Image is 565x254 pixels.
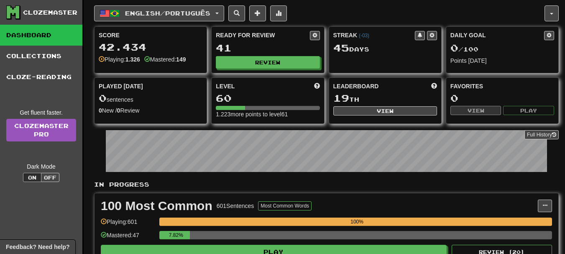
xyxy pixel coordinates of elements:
[216,93,320,103] div: 60
[23,173,41,182] button: On
[333,92,349,104] span: 19
[101,200,212,212] div: 100 Most Common
[94,180,559,189] p: In Progress
[162,231,190,239] div: 7.82%
[503,106,554,115] button: Play
[333,31,415,39] div: Streak
[216,56,320,69] button: Review
[249,5,266,21] button: Add sentence to collection
[23,8,77,17] div: Clozemaster
[99,55,140,64] div: Playing:
[333,43,437,54] div: Day s
[450,42,458,54] span: 0
[94,5,224,21] button: English/Português
[6,243,69,251] span: Open feedback widget
[258,201,312,210] button: Most Common Words
[314,82,320,90] span: Score more points to level up
[99,107,102,114] strong: 0
[450,106,501,115] button: View
[216,82,235,90] span: Level
[99,31,202,39] div: Score
[162,218,552,226] div: 100%
[216,110,320,118] div: 1.223 more points to level 61
[144,55,186,64] div: Mastered:
[99,93,202,104] div: sentences
[125,56,140,63] strong: 1.326
[101,231,155,245] div: Mastered: 47
[176,56,186,63] strong: 149
[216,31,309,39] div: Ready for Review
[359,33,369,38] a: (-03)
[41,173,59,182] button: Off
[101,218,155,231] div: Playing: 601
[99,106,202,115] div: New / Review
[99,82,143,90] span: Played [DATE]
[333,106,437,115] button: View
[450,46,478,53] span: / 100
[450,31,544,40] div: Daily Goal
[6,108,76,117] div: Get fluent faster.
[6,162,76,171] div: Dark Mode
[228,5,245,21] button: Search sentences
[524,130,559,139] button: Full History
[125,10,210,17] span: English / Português
[270,5,287,21] button: More stats
[99,42,202,52] div: 42.434
[450,56,554,65] div: Points [DATE]
[99,92,107,104] span: 0
[450,82,554,90] div: Favorites
[431,82,437,90] span: This week in points, UTC
[333,82,379,90] span: Leaderboard
[333,93,437,104] div: th
[6,119,76,141] a: ClozemasterPro
[217,202,254,210] div: 601 Sentences
[450,93,554,103] div: 0
[117,107,120,114] strong: 0
[333,42,349,54] span: 45
[216,43,320,53] div: 41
